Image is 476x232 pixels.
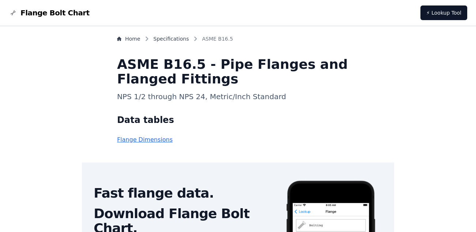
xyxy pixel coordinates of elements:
h3: NPS 1/2 through NPS 24, Metric/Inch Standard [117,91,359,102]
img: Flange Bolt Chart Logo [9,8,18,17]
span: ASME B16.5 [202,35,233,42]
a: Home [117,35,140,42]
nav: Breadcrumb [117,35,359,45]
span: Flange Bolt Chart [20,8,90,18]
a: Flange Bolt Chart LogoFlange Bolt Chart [9,8,90,18]
h1: ASME B16.5 - Pipe Flanges and Flanged Fittings [117,57,359,86]
a: Flange Dimensions [117,136,173,143]
a: ⚡ Lookup Tool [420,5,467,20]
h2: Data tables [117,114,359,126]
h2: Fast flange data. [94,186,273,201]
a: Specifications [154,35,189,42]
